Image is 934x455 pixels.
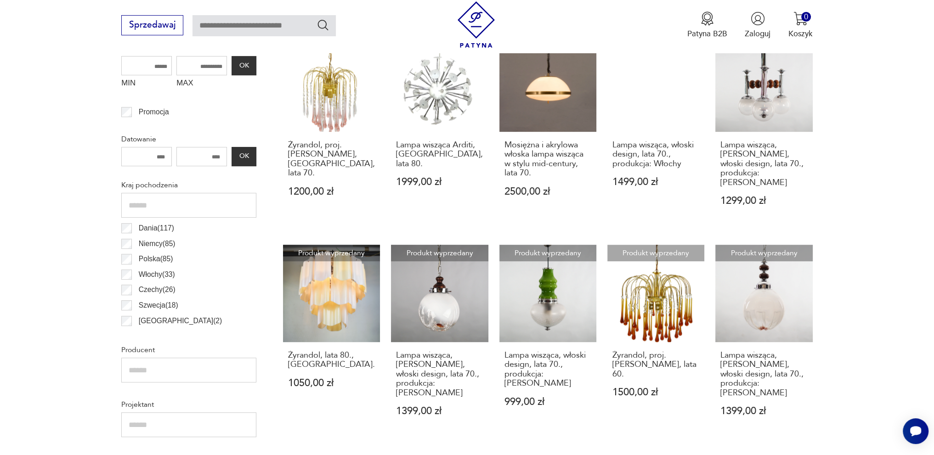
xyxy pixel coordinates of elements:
[720,196,808,206] p: 1299,00 zł
[396,177,483,187] p: 1999,00 zł
[499,245,596,438] a: Produkt wyprzedanyLampa wisząca, włoski design, lata 70., produkcja: MazzegaLampa wisząca, włoski...
[139,106,169,118] p: Promocja
[504,140,591,178] h3: Mosiężna i akrylowa włoska lampa wisząca w stylu mid-century, lata 70.
[687,28,727,39] p: Patyna B2B
[504,397,591,407] p: 999,00 zł
[232,56,256,75] button: OK
[607,35,704,228] a: Lampa wisząca, włoski design, lata 70., produkcja: WłochyLampa wisząca, włoski design, lata 70., ...
[139,299,178,311] p: Szwecja ( 18 )
[745,11,770,39] button: Zaloguj
[317,18,330,32] button: Szukaj
[139,330,222,342] p: [GEOGRAPHIC_DATA] ( 2 )
[396,140,483,169] h3: Lampa wisząca Arditi, [GEOGRAPHIC_DATA], lata 80.
[139,284,175,296] p: Czechy ( 26 )
[121,22,183,29] a: Sprzedawaj
[720,351,808,398] h3: Lampa wisząca, [PERSON_NAME], włoski design, lata 70., produkcja: [PERSON_NAME]
[612,388,700,397] p: 1500,00 zł
[720,406,808,416] p: 1399,00 zł
[139,253,173,265] p: Polska ( 85 )
[288,378,375,388] p: 1050,00 zł
[751,11,765,26] img: Ikonka użytkownika
[139,222,174,234] p: Dania ( 117 )
[121,344,256,356] p: Producent
[687,11,727,39] button: Patyna B2B
[121,399,256,410] p: Projektant
[504,187,591,197] p: 2500,00 zł
[793,11,808,26] img: Ikona koszyka
[788,28,813,39] p: Koszyk
[121,15,183,35] button: Sprzedawaj
[176,75,227,93] label: MAX
[903,418,928,444] iframe: Smartsupp widget button
[139,269,175,281] p: Włochy ( 33 )
[288,187,375,197] p: 1200,00 zł
[788,11,813,39] button: 0Koszyk
[391,245,488,438] a: Produkt wyprzedanyLampa wisząca, szkło Murano, włoski design, lata 70., produkcja: MazzegaLampa w...
[612,351,700,379] h3: Żyrandol, proj. [PERSON_NAME], lata 60.
[700,11,714,26] img: Ikona medalu
[283,35,380,228] a: KlasykŻyrandol, proj. P. Venini, Włochy, lata 70.Żyrandol, proj. [PERSON_NAME], [GEOGRAPHIC_DATA]...
[139,315,222,327] p: [GEOGRAPHIC_DATA] ( 2 )
[288,351,375,370] h3: Żyrandol, lata 80., [GEOGRAPHIC_DATA].
[715,35,812,228] a: Produkt wyprzedanyLampa wisząca, szkło Murano, włoski design, lata 70., produkcja: WłochyLampa wi...
[396,406,483,416] p: 1399,00 zł
[499,35,596,228] a: Mosiężna i akrylowa włoska lampa wisząca w stylu mid-century, lata 70.Mosiężna i akrylowa włoska ...
[391,35,488,228] a: Lampa wisząca Arditi, Włochy, lata 80.Lampa wisząca Arditi, [GEOGRAPHIC_DATA], lata 80.1999,00 zł
[121,179,256,191] p: Kraj pochodzenia
[715,245,812,438] a: Produkt wyprzedanyLampa wisząca, szkło Murano, włoski design, lata 70., produkcja: MazzegaLampa w...
[687,11,727,39] a: Ikona medaluPatyna B2B
[232,147,256,166] button: OK
[121,133,256,145] p: Datowanie
[396,351,483,398] h3: Lampa wisząca, [PERSON_NAME], włoski design, lata 70., produkcja: [PERSON_NAME]
[720,140,808,187] h3: Lampa wisząca, [PERSON_NAME], włoski design, lata 70., produkcja: [PERSON_NAME]
[283,245,380,438] a: Produkt wyprzedanyŻyrandol, lata 80., Włochy.Żyrandol, lata 80., [GEOGRAPHIC_DATA].1050,00 zł
[801,12,811,22] div: 0
[453,1,499,48] img: Patyna - sklep z meblami i dekoracjami vintage
[607,245,704,438] a: Produkt wyprzedanyŻyrandol, proj. P. Venini, lata 60.Żyrandol, proj. [PERSON_NAME], lata 60.1500,...
[288,140,375,178] h3: Żyrandol, proj. [PERSON_NAME], [GEOGRAPHIC_DATA], lata 70.
[121,75,172,93] label: MIN
[612,177,700,187] p: 1499,00 zł
[139,238,175,250] p: Niemcy ( 85 )
[745,28,770,39] p: Zaloguj
[504,351,591,388] h3: Lampa wisząca, włoski design, lata 70., produkcja: [PERSON_NAME]
[612,140,700,169] h3: Lampa wisząca, włoski design, lata 70., produkcja: Włochy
